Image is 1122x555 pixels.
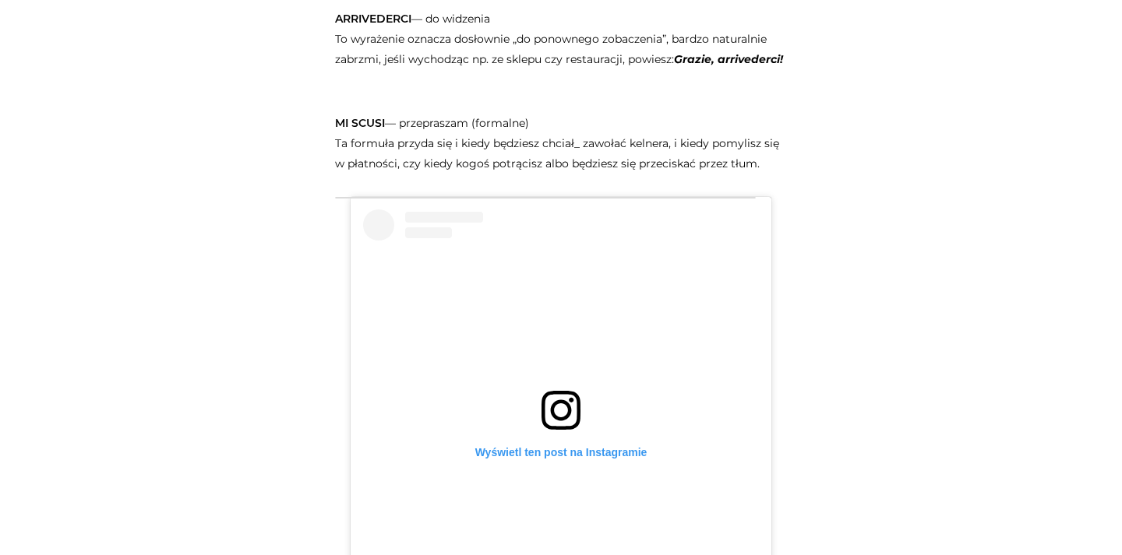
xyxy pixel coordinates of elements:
[335,116,385,130] strong: MI SCUSI
[363,445,759,459] div: Wyświetl ten post na Instagramie
[674,52,783,66] em: Grazie, arrivederci!
[335,12,411,26] strong: ARRIVEDERCI
[335,93,787,174] p: — przepraszam (formalne) Ta formuła przyda się i kiedy będziesz chciał_ zawołać kelnera, i kiedy ...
